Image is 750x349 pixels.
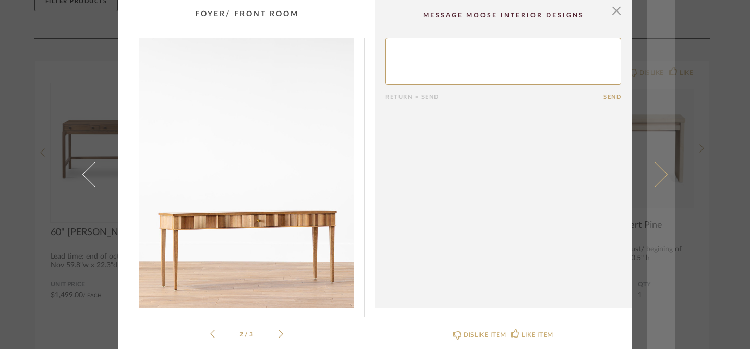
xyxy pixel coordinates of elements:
button: Send [603,94,621,100]
span: 2 [239,331,245,338]
span: 3 [249,331,255,338]
span: / [245,331,249,338]
div: 1 [129,38,364,308]
img: 747f53ae-bf0a-440e-9fdb-d1bb866f57ec_1000x1000.jpg [129,38,364,308]
div: Return = Send [385,94,603,100]
div: LIKE ITEM [522,330,553,340]
div: DISLIKE ITEM [464,330,506,340]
